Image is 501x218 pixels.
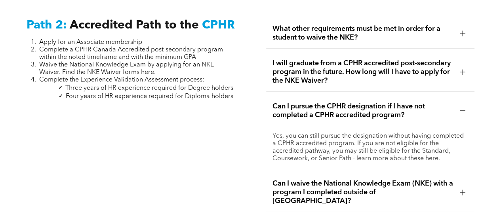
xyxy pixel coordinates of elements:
[27,19,67,31] span: Path 2:
[70,19,199,31] span: Accredited Path to the
[272,59,453,85] span: I will graduate from a CPHR accredited post-secondary program in the future. How long will I have...
[65,85,233,91] span: Three years of HR experience required for Degree holders
[39,62,214,76] span: Waive the National Knowledge Exam by applying for an NKE Waiver. Find the NKE Waiver forms here.
[272,25,453,42] span: What other requirements must be met in order for a student to waive the NKE?
[272,179,453,205] span: Can I waive the National Knowledge Exam (NKE) with a program I completed outside of [GEOGRAPHIC_D...
[39,47,223,61] span: Complete a CPHR Canada Accredited post-secondary program within the noted timeframe and with the ...
[272,102,453,119] span: Can I pursue the CPHR designation if I have not completed a CPHR accredited program?
[39,39,142,45] span: Apply for an Associate membership
[66,93,233,100] span: Four years of HR experience required for Diploma holders
[202,19,235,31] span: CPHR
[39,77,204,83] span: Complete the Experience Validation Assessment process:
[272,133,469,163] p: Yes, you can still pursue the designation without having completed a CPHR accredited program. If ...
